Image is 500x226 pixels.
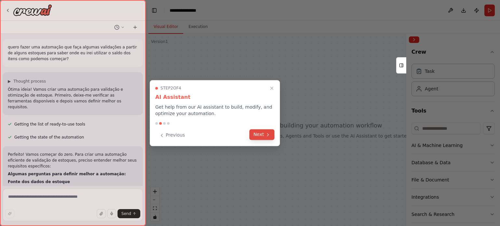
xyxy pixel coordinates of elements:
button: Close walkthrough [268,84,276,92]
h3: AI Assistant [155,93,274,101]
span: Step 2 of 4 [160,86,181,91]
button: Previous [155,130,189,140]
p: Get help from our AI assistant to build, modify, and optimize your automation. [155,104,274,117]
button: Next [249,129,274,140]
button: Hide left sidebar [150,6,159,15]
